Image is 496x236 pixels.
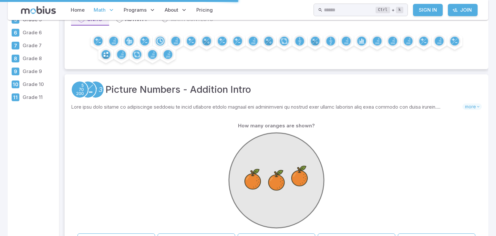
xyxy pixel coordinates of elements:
[165,6,178,14] span: About
[11,54,20,63] div: Grade 8
[8,13,59,26] a: Grade 5
[8,91,59,104] a: Grade 11
[376,6,403,14] div: +
[23,55,57,62] p: Grade 8
[194,3,215,17] a: Pricing
[23,94,57,101] p: Grade 11
[376,7,390,13] kbd: Ctrl
[106,82,251,97] a: Picture Numbers - Addition Intro
[8,39,59,52] a: Grade 7
[23,68,57,75] p: Grade 9
[94,6,106,14] span: Math
[448,4,478,16] a: Join
[11,41,20,50] div: Grade 7
[8,26,59,39] a: Grade 6
[8,52,59,65] a: Grade 8
[8,65,59,78] a: Grade 9
[238,122,315,129] p: How many oranges are shown?
[79,81,97,98] a: Addition and Subtraction
[11,28,20,37] div: Grade 6
[87,81,104,98] a: Numeracy
[71,81,88,98] a: Place Value
[124,6,147,14] span: Programs
[23,81,57,88] p: Grade 10
[69,3,87,17] a: Home
[23,42,57,49] p: Grade 7
[8,78,59,91] a: Grade 10
[413,4,443,16] a: Sign In
[11,93,20,102] div: Grade 11
[396,7,403,13] kbd: k
[11,80,20,89] div: Grade 10
[23,29,57,36] p: Grade 6
[71,103,462,111] p: Lore ipsu dolo sitame co adipiscinge seddoeiu te incid utlabore etdolo magnaal eni adminimveni qu...
[11,67,20,76] div: Grade 9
